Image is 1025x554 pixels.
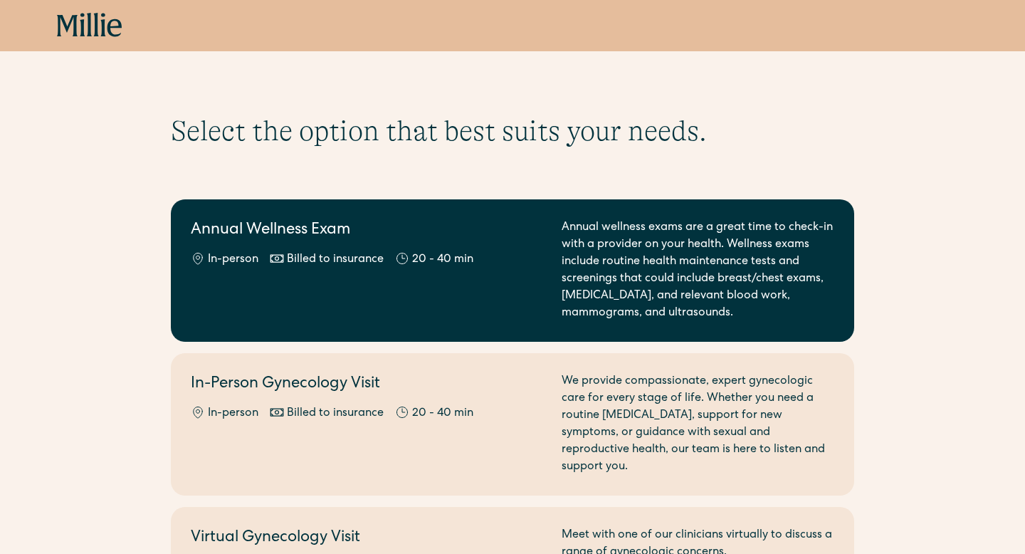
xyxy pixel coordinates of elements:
[412,405,473,422] div: 20 - 40 min
[562,219,834,322] div: Annual wellness exams are a great time to check-in with a provider on your health. Wellness exams...
[171,199,854,342] a: Annual Wellness ExamIn-personBilled to insurance20 - 40 minAnnual wellness exams are a great time...
[171,353,854,496] a: In-Person Gynecology VisitIn-personBilled to insurance20 - 40 minWe provide compassionate, expert...
[412,251,473,268] div: 20 - 40 min
[562,373,834,476] div: We provide compassionate, expert gynecologic care for every stage of life. Whether you need a rou...
[191,527,545,550] h2: Virtual Gynecology Visit
[287,405,384,422] div: Billed to insurance
[287,251,384,268] div: Billed to insurance
[208,251,258,268] div: In-person
[191,373,545,397] h2: In-Person Gynecology Visit
[171,114,854,148] h1: Select the option that best suits your needs.
[208,405,258,422] div: In-person
[191,219,545,243] h2: Annual Wellness Exam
